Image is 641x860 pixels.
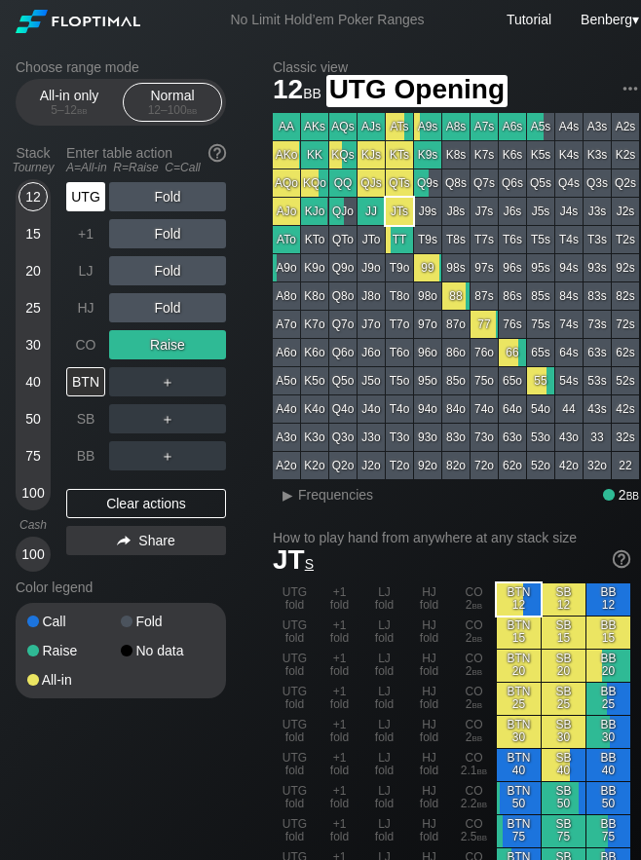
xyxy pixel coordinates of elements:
div: 25 [19,293,48,322]
div: 64s [555,339,583,366]
div: +1 fold [318,749,361,781]
div: 99 [414,254,441,281]
div: Normal [128,84,217,121]
div: CO 2 [452,583,496,616]
div: KJs [358,141,385,168]
img: help.32db89a4.svg [207,142,228,164]
div: 74o [471,395,498,423]
div: QJo [329,198,357,225]
div: 63o [499,424,526,451]
div: Call [27,615,121,628]
div: T8o [386,282,413,310]
div: 94s [555,254,583,281]
div: K2o [301,452,328,479]
div: 93s [584,254,611,281]
div: ATs [386,113,413,140]
div: QQ [329,169,357,197]
div: T6o [386,339,413,366]
div: HJ fold [407,749,451,781]
div: ▸ [275,483,300,506]
div: +1 fold [318,782,361,814]
div: BB 50 [586,782,630,814]
div: QJs [358,169,385,197]
div: 73o [471,424,498,451]
div: 20 [19,256,48,285]
div: Clear actions [66,489,226,518]
div: K3o [301,424,328,451]
div: SB 12 [542,583,585,616]
div: Q3o [329,424,357,451]
div: +1 fold [318,617,361,649]
div: 98s [442,254,470,281]
div: UTG fold [273,650,317,682]
div: +1 [66,219,105,248]
div: Q5o [329,367,357,394]
img: Floptimal logo [16,10,140,33]
a: Tutorial [507,12,551,27]
div: 97o [414,311,441,338]
div: Q4o [329,395,357,423]
div: 53o [527,424,554,451]
div: 65o [499,367,526,394]
div: K6o [301,339,328,366]
div: J3s [584,198,611,225]
div: BTN 30 [497,716,541,748]
div: 75s [527,311,554,338]
div: A2o [273,452,300,479]
div: 72o [471,452,498,479]
div: +1 fold [318,650,361,682]
span: bb [472,664,483,678]
div: LJ fold [362,716,406,748]
span: s [305,551,314,573]
div: 73s [584,311,611,338]
div: 72s [612,311,639,338]
div: 76s [499,311,526,338]
div: AQs [329,113,357,140]
div: 44 [555,395,583,423]
div: BTN 25 [497,683,541,715]
div: J8o [358,282,385,310]
div: 62s [612,339,639,366]
span: bb [472,730,483,744]
div: SB 40 [542,749,585,781]
div: CO 2.2 [452,782,496,814]
div: 43o [555,424,583,451]
div: T9o [386,254,413,281]
div: +1 fold [318,716,361,748]
div: UTG fold [273,749,317,781]
div: BTN 50 [497,782,541,814]
div: QTo [329,226,357,253]
div: ＋ [109,404,226,433]
div: A3s [584,113,611,140]
div: UTG fold [273,617,317,649]
div: Q3s [584,169,611,197]
div: 86o [442,339,470,366]
div: A5s [527,113,554,140]
div: CO 2 [452,683,496,715]
div: 94o [414,395,441,423]
div: A3o [273,424,300,451]
div: J5s [527,198,554,225]
div: Fold [121,615,214,628]
div: T5o [386,367,413,394]
div: Fold [109,256,226,285]
div: 54o [527,395,554,423]
div: 15 [19,219,48,248]
div: Q4s [555,169,583,197]
div: AJo [273,198,300,225]
div: A8o [273,282,300,310]
div: HJ fold [407,617,451,649]
div: T4o [386,395,413,423]
div: T7s [471,226,498,253]
div: 43s [584,395,611,423]
div: 93o [414,424,441,451]
div: 98o [414,282,441,310]
div: T8s [442,226,470,253]
div: J3o [358,424,385,451]
div: ATo [273,226,300,253]
div: J2o [358,452,385,479]
div: 95s [527,254,554,281]
span: 12 [270,75,324,107]
div: A9o [273,254,300,281]
div: +1 fold [318,815,361,847]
